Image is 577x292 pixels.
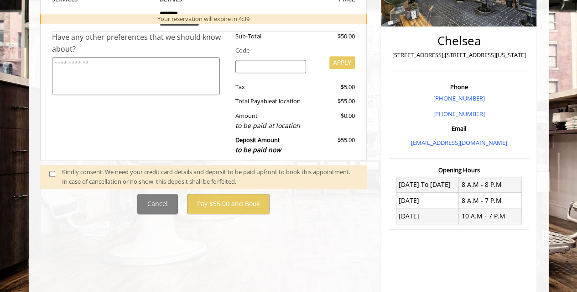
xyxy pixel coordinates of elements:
[313,82,355,92] div: $5.00
[62,167,358,186] div: Kindly consent: We need your credit card details and deposit to be paid upfront to book this appo...
[329,56,355,69] button: APPLY
[313,96,355,106] div: $55.00
[229,46,355,55] div: Code
[272,97,301,105] span: at location
[391,125,526,132] h3: Email
[396,193,459,208] td: [DATE]
[391,84,526,90] h3: Phone
[433,110,484,118] a: [PHONE_NUMBER]
[235,136,281,154] b: Deposit Amount
[459,193,522,208] td: 8 A.M - 7 P.M
[40,14,367,24] div: Your reservation will expire in 4:39
[235,145,281,154] span: to be paid now
[137,194,178,214] button: Cancel
[459,208,522,224] td: 10 A.M - 7 P.M
[313,111,355,131] div: $0.00
[313,135,355,155] div: $55.00
[229,82,313,92] div: Tax
[391,34,526,48] h2: Chelsea
[235,121,306,131] div: to be paid at location
[187,194,270,214] button: Pay $55.00 and Book
[433,94,484,102] a: [PHONE_NUMBER]
[229,32,313,41] div: Sub-Total
[52,32,229,55] div: Have any other preferences that we should know about?
[396,208,459,224] td: [DATE]
[459,177,522,192] td: 8 A.M - 8 P.M
[229,96,313,106] div: Total Payable
[389,167,529,173] h3: Opening Hours
[391,50,526,60] p: [STREET_ADDRESS],[STREET_ADDRESS][US_STATE]
[313,32,355,41] div: $50.00
[396,177,459,192] td: [DATE] To [DATE]
[229,111,313,131] div: Amount
[52,5,153,32] td: Scissor Cut
[411,138,507,147] a: [EMAIL_ADDRESS][DOMAIN_NAME]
